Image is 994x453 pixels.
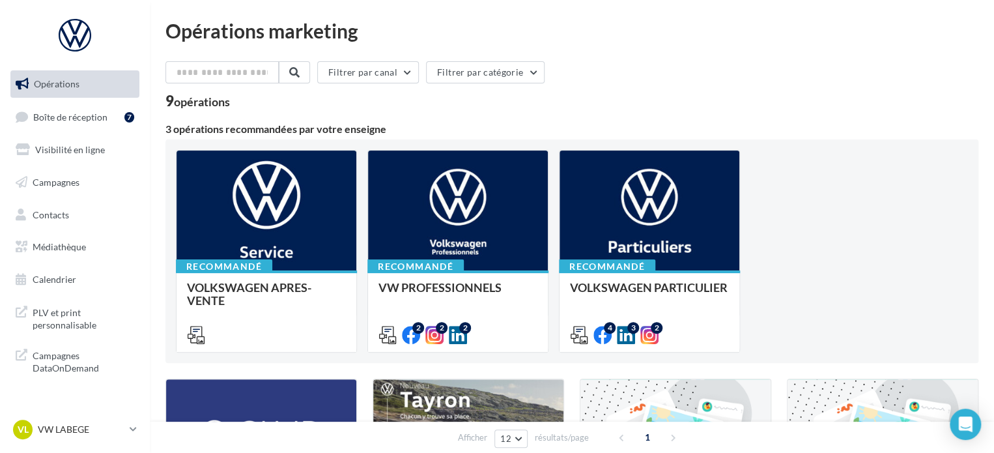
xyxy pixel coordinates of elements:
[8,169,142,196] a: Campagnes
[535,431,589,444] span: résultats/page
[950,409,981,440] div: Open Intercom Messenger
[317,61,419,83] button: Filtrer par canal
[494,430,528,448] button: 12
[637,427,658,448] span: 1
[367,259,464,274] div: Recommandé
[604,322,616,334] div: 4
[8,70,142,98] a: Opérations
[33,304,134,332] span: PLV et print personnalisable
[38,423,124,436] p: VW LABEGE
[8,233,142,261] a: Médiathèque
[8,103,142,131] a: Boîte de réception7
[651,322,662,334] div: 2
[176,259,272,274] div: Recommandé
[426,61,545,83] button: Filtrer par catégorie
[165,124,978,134] div: 3 opérations recommandées par votre enseigne
[165,21,978,40] div: Opérations marketing
[33,274,76,285] span: Calendrier
[559,259,655,274] div: Recommandé
[8,299,142,337] a: PLV et print personnalisable
[165,94,230,108] div: 9
[500,433,511,444] span: 12
[33,347,134,375] span: Campagnes DataOnDemand
[33,111,107,122] span: Boîte de réception
[33,241,86,252] span: Médiathèque
[174,96,230,108] div: opérations
[187,280,311,308] span: VOLKSWAGEN APRES-VENTE
[8,266,142,293] a: Calendrier
[436,322,447,334] div: 2
[459,322,471,334] div: 2
[10,417,139,442] a: VL VW LABEGE
[18,423,29,436] span: VL
[412,322,424,334] div: 2
[378,280,502,295] span: VW PROFESSIONNELS
[627,322,639,334] div: 3
[124,112,134,123] div: 7
[35,144,105,155] span: Visibilité en ligne
[8,136,142,164] a: Visibilité en ligne
[33,177,79,188] span: Campagnes
[34,78,79,89] span: Opérations
[458,431,487,444] span: Afficher
[8,201,142,229] a: Contacts
[33,209,69,220] span: Contacts
[8,342,142,380] a: Campagnes DataOnDemand
[570,280,728,295] span: VOLKSWAGEN PARTICULIER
